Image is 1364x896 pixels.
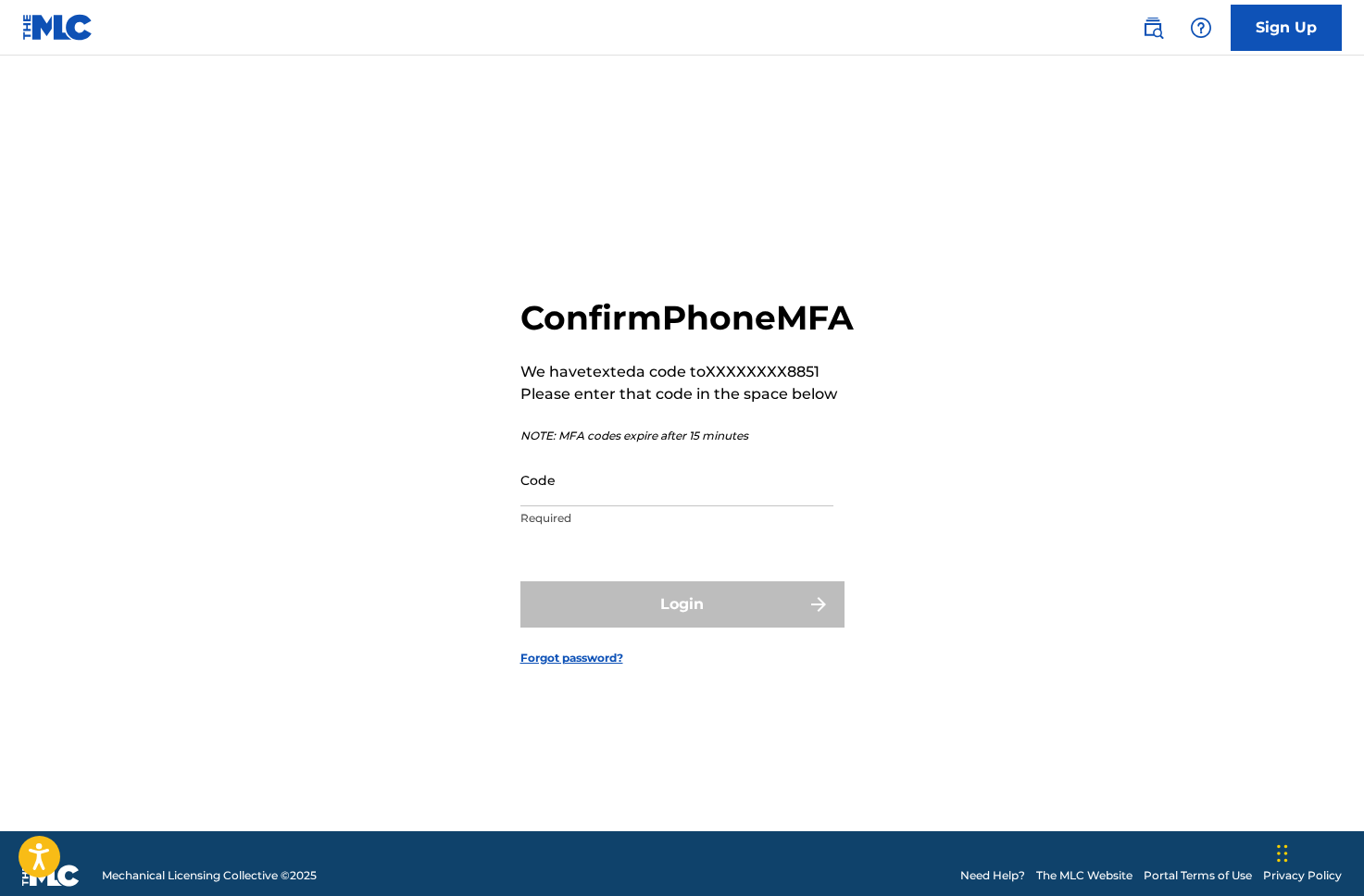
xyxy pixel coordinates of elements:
a: Sign Up [1231,5,1342,51]
img: search [1142,17,1164,39]
img: logo [22,865,80,887]
a: Public Search [1134,9,1171,46]
div: Help [1183,9,1220,46]
a: Privacy Policy [1263,867,1342,884]
a: Portal Terms of Use [1144,867,1252,884]
iframe: Chat Widget [1271,807,1364,896]
p: Please enter that code in the space below [520,383,854,405]
p: Required [520,510,833,527]
span: Mechanical Licensing Collective © 2025 [102,867,317,884]
a: Need Help? [960,867,1025,884]
div: Drag [1277,826,1288,881]
a: The MLC Website [1036,867,1132,884]
img: MLC Logo [22,14,94,41]
p: We have texted a code to XXXXXXXX8851 [520,361,854,383]
h2: Confirm Phone MFA [520,297,854,339]
a: Forgot password? [520,650,623,666]
img: help [1190,17,1212,39]
p: NOTE: MFA codes expire after 15 minutes [520,428,854,444]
